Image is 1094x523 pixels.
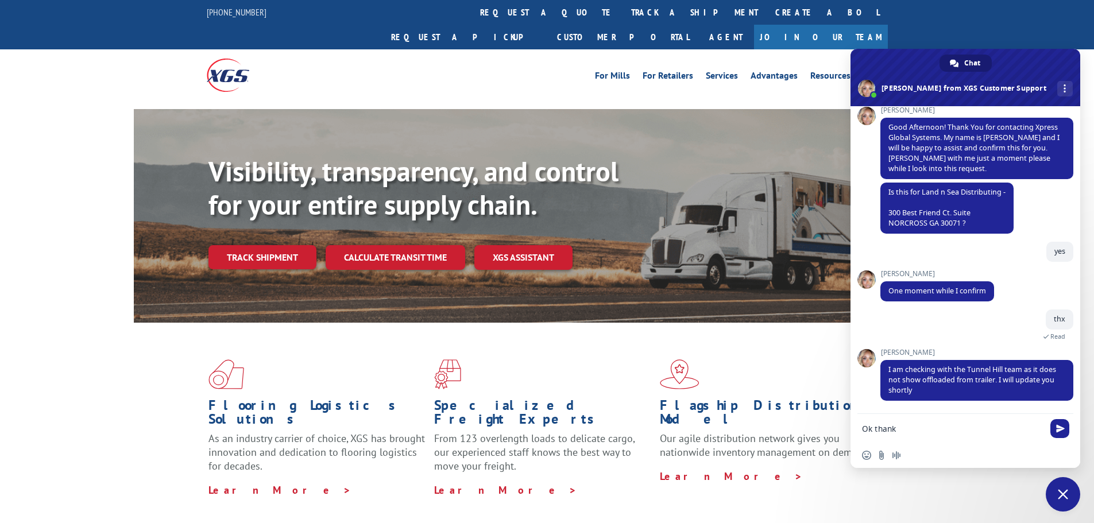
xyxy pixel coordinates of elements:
a: Learn More > [660,470,803,483]
a: Calculate transit time [326,245,465,270]
h1: Specialized Freight Experts [434,398,651,432]
span: One moment while I confirm [888,286,986,296]
div: More channels [1057,81,1073,96]
a: Resources [810,71,851,84]
span: Chat [964,55,980,72]
a: For Mills [595,71,630,84]
img: xgs-icon-flagship-distribution-model-red [660,359,699,389]
span: yes [1054,246,1065,256]
span: I am checking with the Tunnel Hill team as it does not show offloaded from trailer. I will update... [888,365,1056,395]
span: [PERSON_NAME] [880,106,1073,114]
span: [PERSON_NAME] [880,348,1073,357]
h1: Flooring Logistics Solutions [208,398,426,432]
div: Chat [940,55,992,72]
span: Is this for Land n Sea Distributing - 300 Best Friend Ct. Suite NORCROSS GA 30071 ? [888,187,1006,228]
a: [PHONE_NUMBER] [207,6,266,18]
a: Agent [698,25,754,49]
div: Close chat [1046,477,1080,512]
a: Customer Portal [548,25,698,49]
a: Learn More > [208,483,351,497]
a: Learn More > [434,483,577,497]
a: Track shipment [208,245,316,269]
b: Visibility, transparency, and control for your entire supply chain. [208,153,618,222]
a: Advantages [751,71,798,84]
a: For Retailers [643,71,693,84]
span: Read [1050,332,1065,340]
span: Send a file [877,451,886,460]
p: From 123 overlength loads to delicate cargo, our experienced staff knows the best way to move you... [434,432,651,483]
a: XGS ASSISTANT [474,245,573,270]
img: xgs-icon-focused-on-flooring-red [434,359,461,389]
span: thx [1054,314,1065,324]
span: Good Afternoon! Thank You for contacting Xpress Global Systems. My name is [PERSON_NAME] and I wi... [888,122,1060,173]
textarea: Compose your message... [862,424,1043,434]
a: Join Our Team [754,25,888,49]
span: [PERSON_NAME] [880,270,994,278]
a: Request a pickup [382,25,548,49]
h1: Flagship Distribution Model [660,398,877,432]
span: Our agile distribution network gives you nationwide inventory management on demand. [660,432,871,459]
span: As an industry carrier of choice, XGS has brought innovation and dedication to flooring logistics... [208,432,425,472]
span: Send [1050,419,1069,438]
span: Insert an emoji [862,451,871,460]
a: Services [706,71,738,84]
span: Audio message [892,451,901,460]
img: xgs-icon-total-supply-chain-intelligence-red [208,359,244,389]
